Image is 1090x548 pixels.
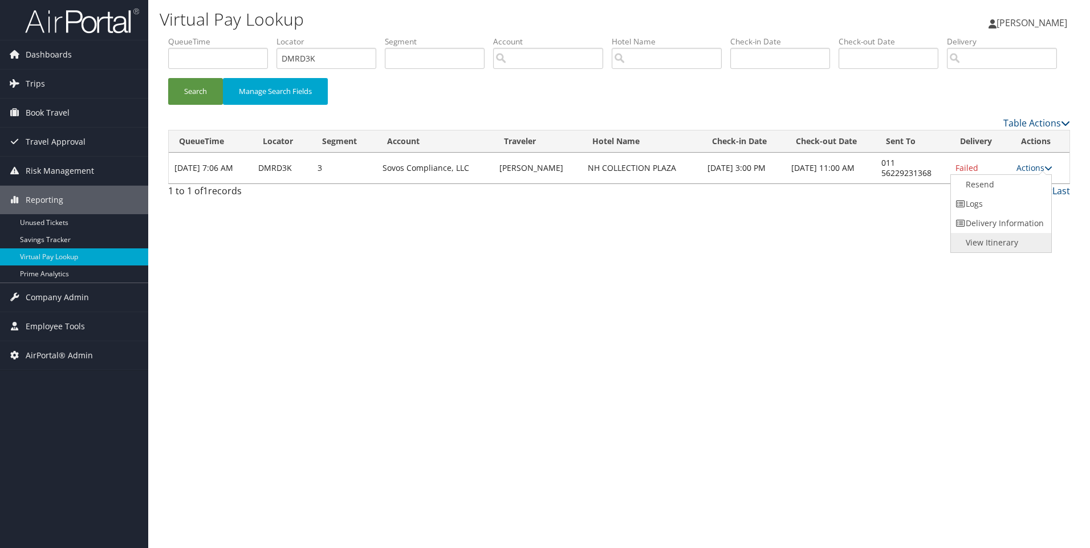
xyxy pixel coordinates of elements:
img: airportal-logo.png [25,7,139,34]
td: 3 [312,153,376,183]
td: [DATE] 11:00 AM [786,153,876,183]
a: Actions [1016,162,1052,173]
th: Hotel Name: activate to sort column ascending [582,130,702,153]
label: QueueTime [168,36,276,47]
label: Check-out Date [839,36,947,47]
span: Risk Management [26,157,94,185]
td: [DATE] 7:06 AM [169,153,253,183]
label: Locator [276,36,385,47]
label: Hotel Name [612,36,730,47]
div: 1 to 1 of records [168,184,381,203]
span: Travel Approval [26,128,86,156]
th: Locator: activate to sort column ascending [253,130,312,153]
td: DMRD3K [253,153,312,183]
a: Logs [951,194,1048,214]
span: Employee Tools [26,312,85,341]
a: View Itinerary [951,233,1048,252]
td: Sovos Compliance, LLC [377,153,494,183]
span: Dashboards [26,40,72,69]
a: Table Actions [1003,117,1070,129]
th: Sent To: activate to sort column ascending [876,130,950,153]
span: Failed [955,162,978,173]
th: Account: activate to sort column ascending [377,130,494,153]
th: Actions [1011,130,1069,153]
th: Check-in Date: activate to sort column ascending [702,130,786,153]
th: Check-out Date: activate to sort column ascending [786,130,876,153]
a: Resend [951,175,1048,194]
td: 011 56229231368 [876,153,950,183]
span: Company Admin [26,283,89,312]
span: Reporting [26,186,63,214]
td: [PERSON_NAME] [494,153,581,183]
th: Delivery: activate to sort column ascending [950,130,1011,153]
td: [DATE] 3:00 PM [702,153,786,183]
label: Check-in Date [730,36,839,47]
a: Delivery Information [951,214,1048,233]
td: NH COLLECTION PLAZA [582,153,702,183]
label: Segment [385,36,493,47]
th: Segment: activate to sort column ascending [312,130,376,153]
h1: Virtual Pay Lookup [160,7,772,31]
label: Delivery [947,36,1065,47]
span: Book Travel [26,99,70,127]
a: [PERSON_NAME] [989,6,1079,40]
th: Traveler: activate to sort column ascending [494,130,581,153]
span: 1 [203,185,208,197]
span: [PERSON_NAME] [997,17,1067,29]
a: Last [1052,185,1070,197]
button: Manage Search Fields [223,78,328,105]
span: AirPortal® Admin [26,341,93,370]
button: Search [168,78,223,105]
label: Account [493,36,612,47]
th: QueueTime: activate to sort column descending [169,130,253,153]
span: Trips [26,69,45,98]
